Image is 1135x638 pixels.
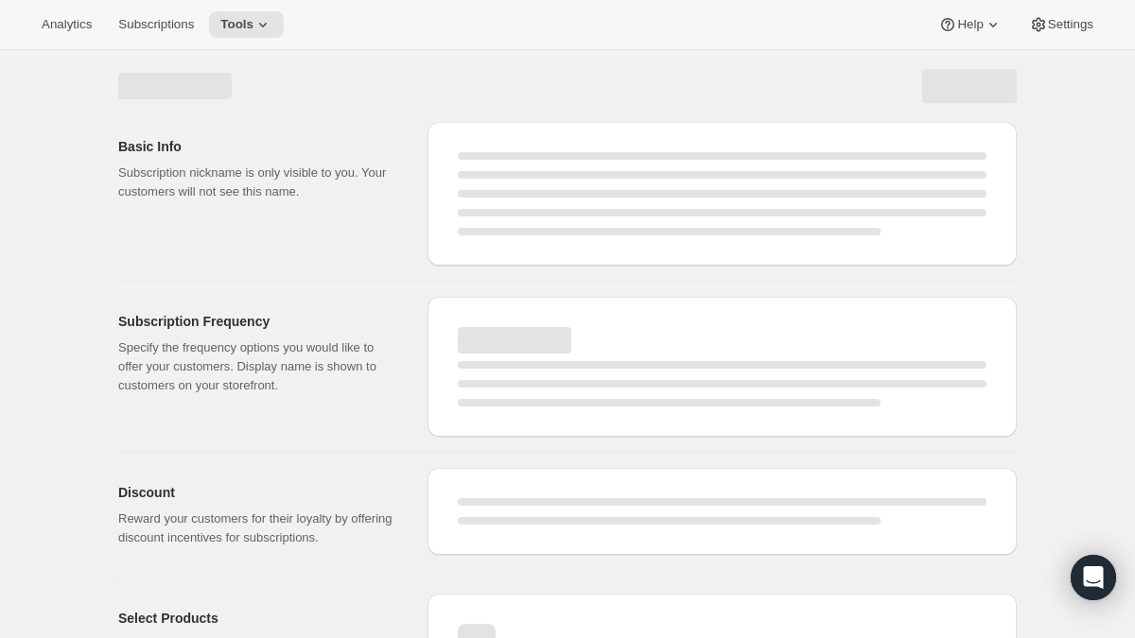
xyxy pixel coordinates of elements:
span: Tools [220,17,253,32]
p: Specify the frequency options you would like to offer your customers. Display name is shown to cu... [118,338,397,395]
button: Tools [209,11,284,38]
p: Reward your customers for their loyalty by offering discount incentives for subscriptions. [118,509,397,547]
span: Subscriptions [118,17,194,32]
h2: Basic Info [118,137,397,156]
p: Subscription nickname is only visible to you. Your customers will not see this name. [118,164,397,201]
button: Subscriptions [107,11,205,38]
h2: Select Products [118,609,397,628]
button: Help [927,11,1013,38]
h2: Discount [118,483,397,502]
span: Help [957,17,983,32]
h2: Subscription Frequency [118,312,397,331]
span: Analytics [42,17,92,32]
div: Open Intercom Messenger [1071,555,1116,600]
button: Settings [1018,11,1105,38]
span: Settings [1048,17,1093,32]
button: Analytics [30,11,103,38]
